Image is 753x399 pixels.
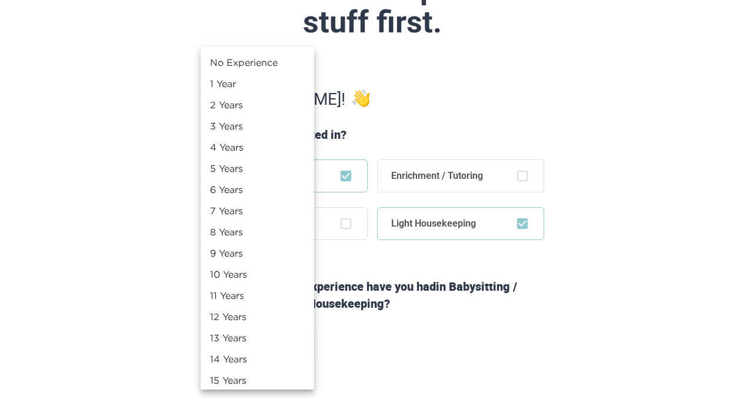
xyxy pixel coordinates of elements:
li: 13 Years [201,327,314,348]
li: 15 Years [201,370,314,391]
li: 5 Years [201,158,314,179]
li: 2 Years [201,94,314,115]
li: 3 Years [201,115,314,137]
li: 11 Years [201,285,314,306]
li: 7 Years [201,200,314,221]
li: 14 Years [201,348,314,370]
li: 1 Year [201,73,314,94]
li: 12 Years [201,306,314,327]
li: 8 Years [201,221,314,242]
li: 4 Years [201,137,314,158]
li: 6 Years [201,179,314,200]
li: No Experience [201,52,314,73]
li: 10 Years [201,264,314,285]
li: 9 Years [201,242,314,264]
